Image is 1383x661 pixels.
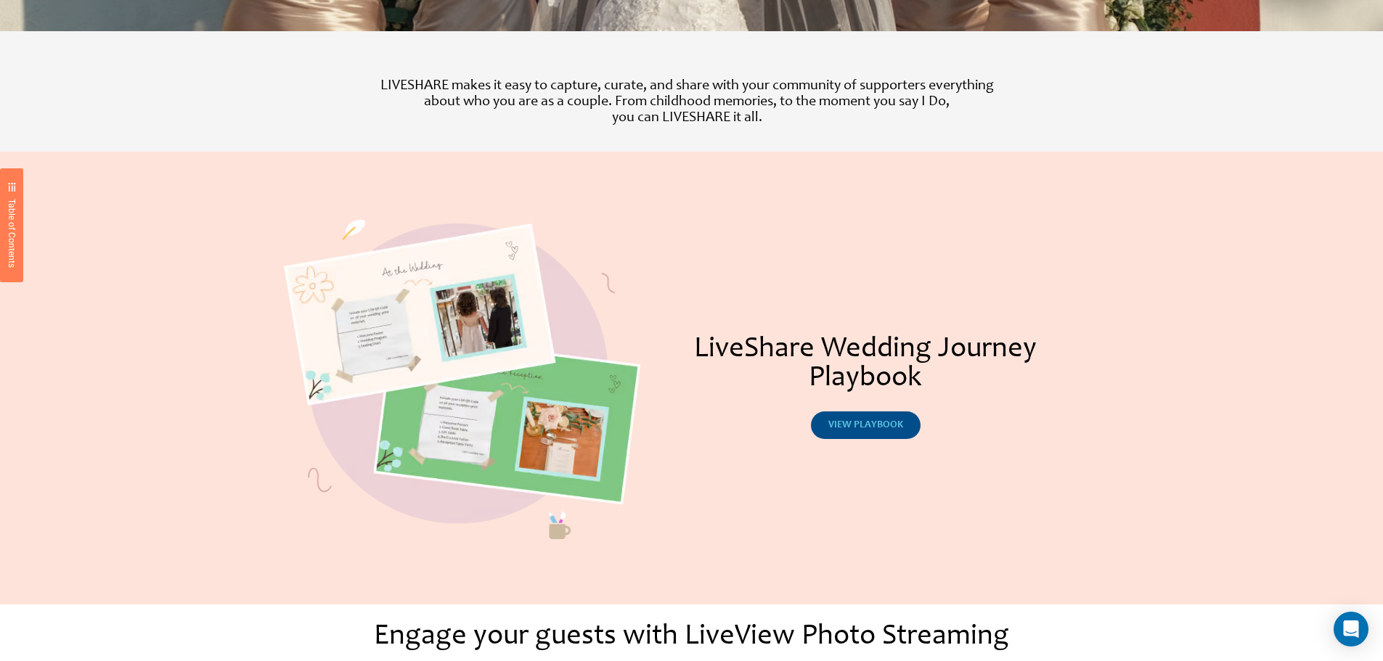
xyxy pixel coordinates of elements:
img: Wedding Photo Upload & Sharing websites [284,217,641,539]
div: Open Intercom Messenger [1334,612,1368,646]
a: view playbook [811,411,921,439]
span: view playbook [828,420,903,430]
span: Table of Contents [7,199,17,268]
p: LIVESHARE makes it easy to capture, curate, and share with your community of supporters everythin... [268,78,1106,126]
h1: LiveShare Wedding Journey Playbook [641,335,1090,393]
